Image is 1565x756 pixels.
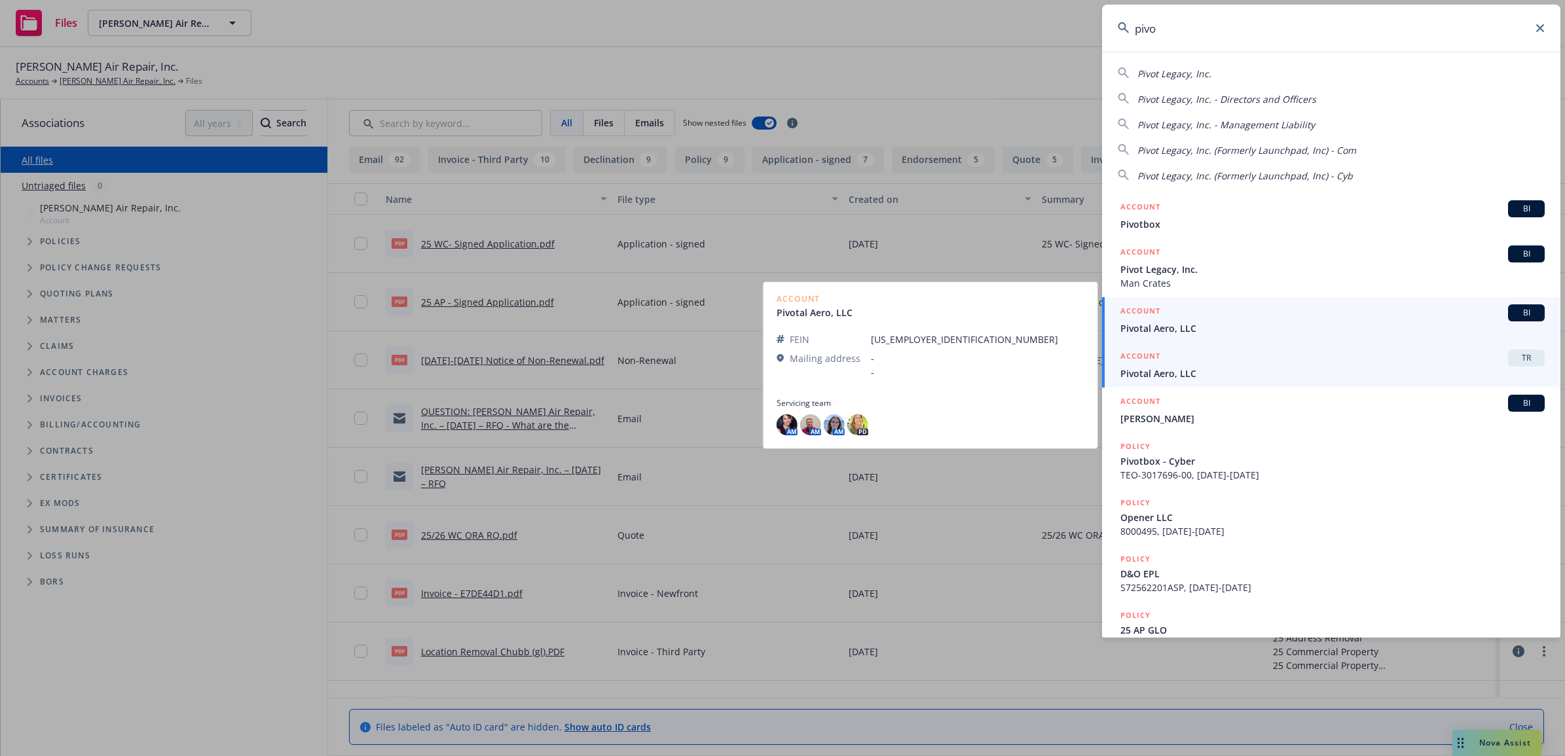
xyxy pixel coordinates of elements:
span: 8000495, [DATE]-[DATE] [1120,524,1545,538]
span: BI [1513,397,1539,409]
a: POLICY25 AP GLO16000792, [DATE]-[DATE] [1102,602,1560,658]
h5: ACCOUNT [1120,350,1160,365]
a: POLICYOpener LLC8000495, [DATE]-[DATE] [1102,489,1560,545]
span: Pivotbox - Cyber [1120,454,1545,468]
span: 25 AP GLO [1120,623,1545,637]
input: Search... [1102,5,1560,52]
h5: POLICY [1120,552,1151,566]
a: POLICYD&O EPLS72562201ASP, [DATE]-[DATE] [1102,545,1560,602]
span: Man Crates [1120,276,1545,290]
span: Pivot Legacy, Inc. (Formerly Launchpad, Inc) - Cyb [1137,170,1353,182]
a: ACCOUNTBIPivotbox [1102,193,1560,238]
a: ACCOUNTBIPivot Legacy, Inc.Man Crates [1102,238,1560,297]
span: S72562201ASP, [DATE]-[DATE] [1120,581,1545,594]
h5: ACCOUNT [1120,304,1160,320]
a: ACCOUNTTRPivotal Aero, LLC [1102,342,1560,387]
h5: ACCOUNT [1120,245,1160,261]
span: TEO-3017696-00, [DATE]-[DATE] [1120,468,1545,482]
span: TR [1513,352,1539,364]
span: Pivot Legacy, Inc. - Directors and Officers [1137,93,1316,105]
span: Opener LLC [1120,511,1545,524]
span: Pivot Legacy, Inc. [1137,67,1211,80]
h5: POLICY [1120,440,1151,453]
span: Pivotbox [1120,217,1545,231]
h5: ACCOUNT [1120,395,1160,410]
span: Pivot Legacy, Inc. [1120,262,1545,276]
span: Pivotal Aero, LLC [1120,367,1545,380]
span: BI [1513,203,1539,215]
span: Pivotal Aero, LLC [1120,321,1545,335]
span: D&O EPL [1120,567,1545,581]
h5: POLICY [1120,496,1151,509]
a: ACCOUNTBI[PERSON_NAME] [1102,387,1560,433]
span: 16000792, [DATE]-[DATE] [1120,637,1545,651]
span: Pivot Legacy, Inc. - Management Liability [1137,118,1315,131]
span: BI [1513,248,1539,260]
h5: POLICY [1120,609,1151,622]
a: POLICYPivotbox - CyberTEO-3017696-00, [DATE]-[DATE] [1102,433,1560,489]
span: BI [1513,307,1539,319]
span: [PERSON_NAME] [1120,412,1545,425]
a: ACCOUNTBIPivotal Aero, LLC [1102,297,1560,342]
h5: ACCOUNT [1120,200,1160,216]
span: Pivot Legacy, Inc. (Formerly Launchpad, Inc) - Com [1137,144,1356,156]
